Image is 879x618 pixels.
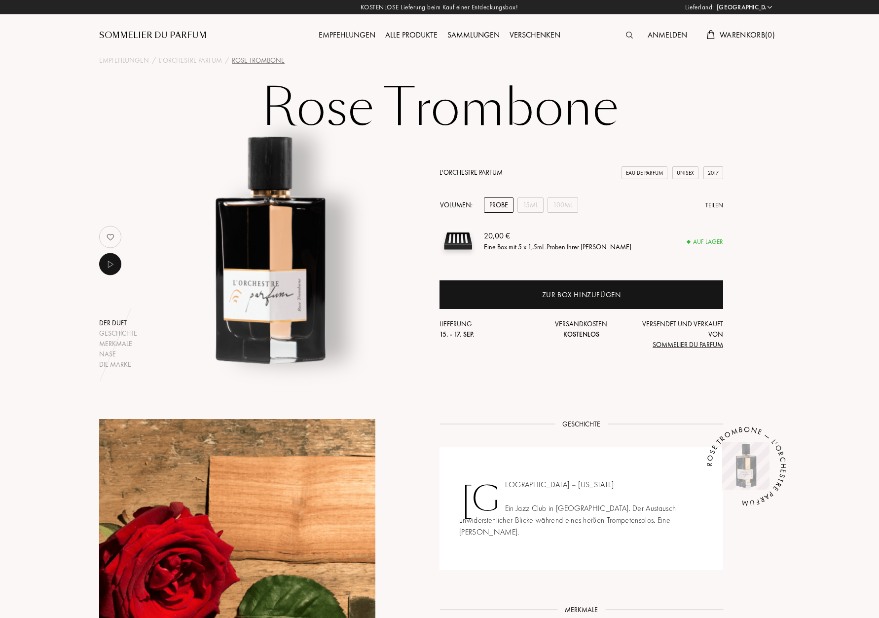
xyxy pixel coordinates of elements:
[147,125,392,370] img: Rose Trombone L'Orchestre Parfum
[672,166,698,180] div: Unisex
[484,242,631,252] div: Eine Box mit 5 x 1,5mL-Proben Ihrer [PERSON_NAME]
[720,30,775,40] span: Warenkorb ( 0 )
[643,30,692,40] a: Anmelden
[548,197,578,213] div: 100mL
[104,258,116,270] img: music_play.png
[439,223,476,260] img: sample box
[505,29,565,42] div: Verschenken
[517,197,544,213] div: 15mL
[99,328,137,339] div: Geschichte
[232,55,285,66] div: Rose Trombone
[99,359,137,370] div: Die Marke
[484,230,631,242] div: 20,00 €
[687,237,723,247] div: Auf Lager
[193,81,686,135] h1: Rose Trombone
[99,318,137,328] div: Der Duft
[643,29,692,42] div: Anmelden
[99,339,137,349] div: Merkmale
[484,197,513,213] div: Probe
[705,200,723,210] div: Teilen
[159,55,222,66] a: L'Orchestre Parfum
[685,2,714,12] span: Lieferland:
[439,319,534,340] div: Lieferung
[152,55,156,66] div: /
[380,30,442,40] a: Alle Produkte
[542,289,621,301] div: Zur Box hinzufügen
[534,319,629,340] div: Versandkosten
[626,32,633,39] img: search_icn.svg
[622,166,667,180] div: Eau de Parfum
[439,447,723,570] div: [GEOGRAPHIC_DATA] – [US_STATE] Ein Jazz Club in [GEOGRAPHIC_DATA]. Der Austausch unwiderstehliche...
[101,227,120,247] img: no_like_p.png
[380,29,442,42] div: Alle Produkte
[703,166,723,180] div: 2017
[628,319,723,350] div: Versendet und verkauft von
[442,29,505,42] div: Sammlungen
[505,30,565,40] a: Verschenken
[439,330,475,339] span: 15. - 17. Sep.
[314,29,380,42] div: Empfehlungen
[225,55,229,66] div: /
[99,349,137,359] div: Nase
[442,30,505,40] a: Sammlungen
[99,30,207,41] a: Sommelier du Parfum
[563,330,599,339] span: Kostenlos
[314,30,380,40] a: Empfehlungen
[653,340,723,349] span: Sommelier du Parfum
[439,168,503,177] a: L'Orchestre Parfum
[707,30,715,39] img: cart.svg
[99,55,149,66] a: Empfehlungen
[439,197,478,213] div: Volumen:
